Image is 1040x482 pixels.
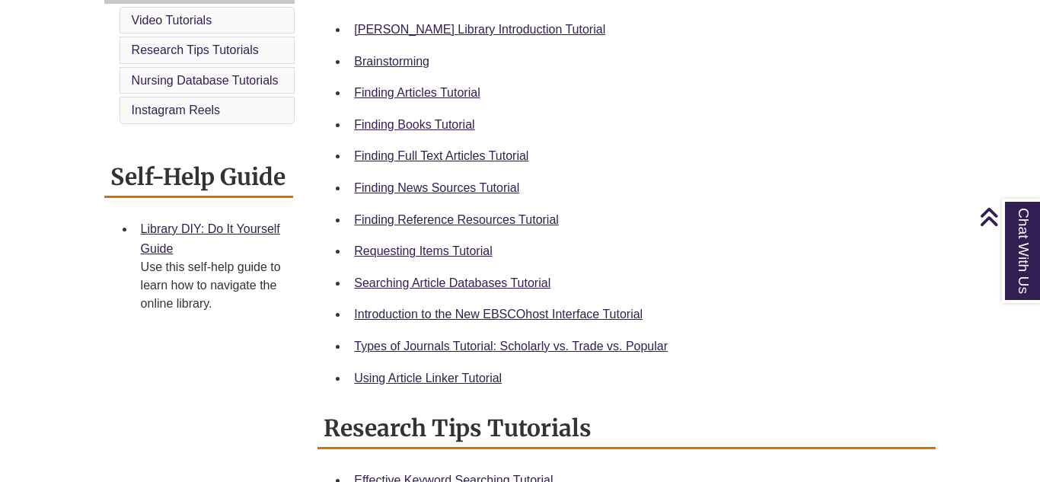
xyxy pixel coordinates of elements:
[141,258,282,313] div: Use this self-help guide to learn how to navigate the online library.
[979,206,1036,227] a: Back to Top
[317,409,936,449] h2: Research Tips Tutorials
[354,276,550,289] a: Searching Article Databases Tutorial
[354,86,480,99] a: Finding Articles Tutorial
[132,74,279,87] a: Nursing Database Tutorials
[141,222,280,255] a: Library DIY: Do It Yourself Guide
[132,14,212,27] a: Video Tutorials
[354,213,559,226] a: Finding Reference Resources Tutorial
[354,181,519,194] a: Finding News Sources Tutorial
[132,43,259,56] a: Research Tips Tutorials
[354,23,605,36] a: [PERSON_NAME] Library Introduction Tutorial
[354,372,502,385] a: Using Article Linker Tutorial
[354,118,474,131] a: Finding Books Tutorial
[132,104,221,117] a: Instagram Reels
[354,340,668,353] a: Types of Journals Tutorial: Scholarly vs. Trade vs. Popular
[354,244,492,257] a: Requesting Items Tutorial
[354,149,528,162] a: Finding Full Text Articles Tutorial
[354,55,429,68] a: Brainstorming
[354,308,643,321] a: Introduction to the New EBSCOhost Interface Tutorial
[104,158,294,198] h2: Self-Help Guide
